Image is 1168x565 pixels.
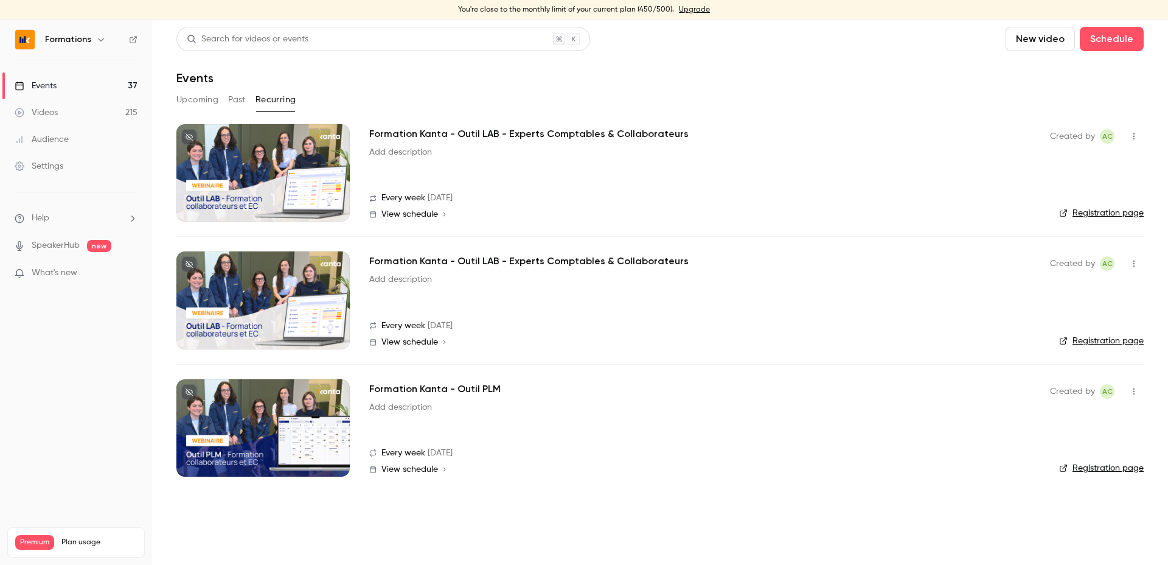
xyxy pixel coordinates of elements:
h6: Formations [45,33,91,46]
a: Add description [369,146,432,158]
button: New video [1006,27,1075,51]
a: View schedule [369,337,1031,347]
span: View schedule [381,338,438,346]
div: Audience [15,133,69,146]
span: AC [1102,256,1113,271]
a: Formation Kanta - Outil LAB - Experts Comptables & Collaborateurs [369,254,689,268]
button: Recurring [255,90,296,110]
button: Schedule [1080,27,1144,51]
span: View schedule [381,465,438,474]
a: Add description [369,273,432,286]
a: Formation Kanta - Outil LAB - Experts Comptables & Collaborateurs [369,127,689,141]
span: Premium [15,535,54,550]
a: Registration page [1059,207,1144,219]
span: Created by [1050,384,1095,399]
span: Anaïs Cachelou [1100,256,1114,271]
span: Plan usage [61,538,137,547]
a: SpeakerHub [32,239,80,252]
span: Every week [381,192,425,205]
div: Videos [15,107,58,119]
div: Settings [15,160,63,172]
h1: Events [176,71,214,85]
span: Anaïs Cachelou [1100,129,1114,144]
a: View schedule [369,465,1031,474]
span: AC [1102,129,1113,144]
span: What's new [32,267,77,279]
span: View schedule [381,210,438,219]
a: View schedule [369,209,1031,219]
span: [DATE] [428,447,453,460]
a: Upgrade [679,5,710,15]
span: new [87,240,111,252]
a: Formation Kanta - Outil PLM [369,382,501,396]
div: Search for videos or events [187,33,308,46]
span: [DATE] [428,320,453,332]
button: Upcoming [176,90,218,110]
a: Add description [369,401,432,413]
span: AC [1102,384,1113,399]
a: Registration page [1059,335,1144,347]
span: [DATE] [428,192,453,205]
span: Help [32,212,49,225]
span: Created by [1050,256,1095,271]
span: Anaïs Cachelou [1100,384,1114,399]
li: help-dropdown-opener [15,212,137,225]
button: Past [228,90,246,110]
span: Every week [381,447,425,460]
div: Events [15,80,57,92]
iframe: Noticeable Trigger [123,268,137,279]
img: Formations [15,30,35,49]
span: Created by [1050,129,1095,144]
span: Every week [381,320,425,332]
a: Registration page [1059,462,1144,474]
